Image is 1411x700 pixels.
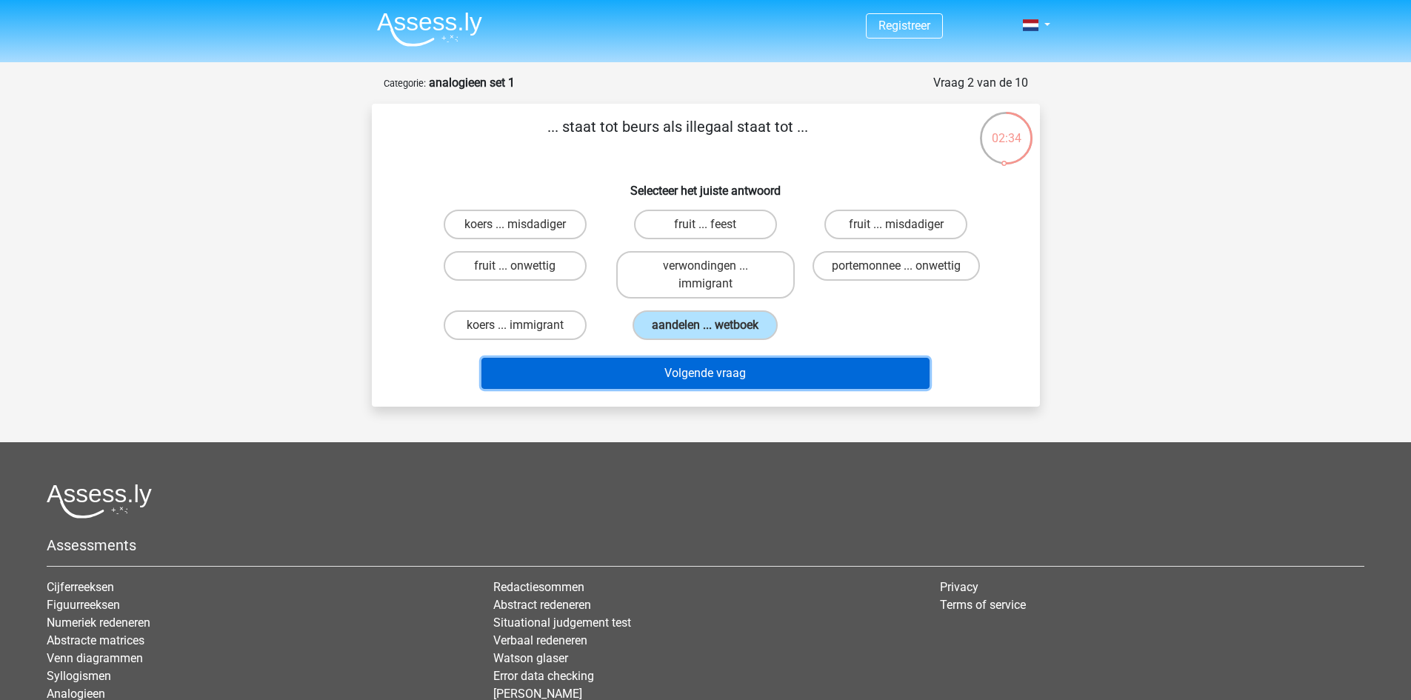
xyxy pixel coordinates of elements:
[616,251,795,299] label: verwondingen ... immigrant
[940,598,1026,612] a: Terms of service
[384,78,426,89] small: Categorie:
[634,210,777,239] label: fruit ... feest
[633,310,778,340] label: aandelen ... wetboek
[396,172,1016,198] h6: Selecteer het juiste antwoord
[47,484,152,519] img: Assessly logo
[47,580,114,594] a: Cijferreeksen
[493,633,587,647] a: Verbaal redeneren
[878,19,930,33] a: Registreer
[396,116,961,160] p: ... staat tot beurs als illegaal staat tot ...
[493,669,594,683] a: Error data checking
[481,358,930,389] button: Volgende vraag
[429,76,515,90] strong: analogieen set 1
[377,12,482,47] img: Assessly
[978,110,1034,147] div: 02:34
[493,616,631,630] a: Situational judgement test
[444,251,587,281] label: fruit ... onwettig
[47,616,150,630] a: Numeriek redeneren
[47,598,120,612] a: Figuurreeksen
[444,310,587,340] label: koers ... immigrant
[47,633,144,647] a: Abstracte matrices
[933,74,1028,92] div: Vraag 2 van de 10
[824,210,967,239] label: fruit ... misdadiger
[47,669,111,683] a: Syllogismen
[444,210,587,239] label: koers ... misdadiger
[493,651,568,665] a: Watson glaser
[493,580,584,594] a: Redactiesommen
[47,651,143,665] a: Venn diagrammen
[47,536,1364,554] h5: Assessments
[813,251,980,281] label: portemonnee ... onwettig
[493,598,591,612] a: Abstract redeneren
[940,580,978,594] a: Privacy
